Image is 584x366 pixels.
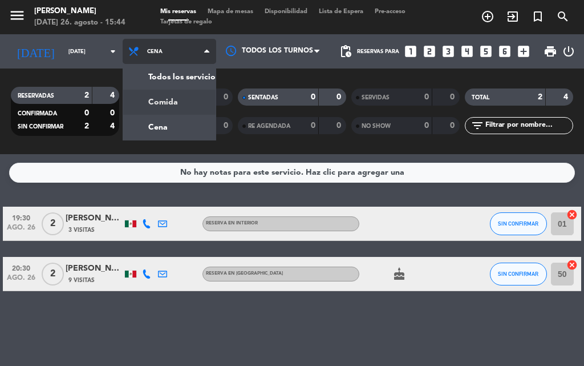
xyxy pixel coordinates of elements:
strong: 0 [84,109,89,117]
span: SENTADAS [248,95,278,100]
div: LOG OUT [562,34,575,69]
i: turned_in_not [531,10,545,23]
strong: 2 [84,122,89,130]
span: Mis reservas [155,9,202,15]
i: arrow_drop_down [106,45,120,58]
span: Mapa de mesas [202,9,259,15]
i: add_box [516,44,531,59]
strong: 0 [224,122,230,130]
strong: 4 [110,91,117,99]
strong: 0 [336,122,343,130]
i: power_settings_new [562,45,575,58]
span: Pre-acceso [369,9,411,15]
span: Disponibilidad [259,9,313,15]
button: SIN CONFIRMAR [490,263,547,285]
span: Reservas para [357,49,399,55]
i: [DATE] [9,40,63,63]
span: SIN CONFIRMAR [498,220,538,227]
i: looks_4 [460,44,474,59]
strong: 0 [311,122,315,130]
span: 2 [42,263,64,285]
a: Cena [123,115,216,140]
i: cancel [566,209,578,220]
i: looks_6 [497,44,512,59]
span: 9 Visitas [68,276,95,285]
i: add_circle_outline [481,10,494,23]
span: print [544,45,557,58]
strong: 2 [84,91,89,99]
span: Cena [147,49,163,55]
span: RESERVA EN INTERIOR [206,221,258,226]
span: SIN CONFIRMAR [18,124,63,130]
i: exit_to_app [506,10,520,23]
div: [DATE] 26. agosto - 15:44 [34,17,125,29]
i: looks_5 [478,44,493,59]
span: SIN CONFIRMAR [498,271,538,277]
strong: 0 [450,93,457,101]
i: menu [9,7,26,24]
span: RE AGENDADA [248,123,290,129]
span: Tarjetas de regalo [155,19,218,25]
div: [PERSON_NAME] [34,6,125,17]
a: Todos los servicios [123,65,216,90]
strong: 0 [424,122,429,130]
strong: 0 [110,109,117,117]
strong: 0 [224,93,230,101]
button: menu [9,7,26,28]
i: looks_two [422,44,437,59]
strong: 0 [311,93,315,101]
div: [PERSON_NAME] [66,212,123,225]
span: SERVIDAS [362,95,390,100]
span: Lista de Espera [313,9,369,15]
span: 3 Visitas [68,226,95,235]
i: looks_3 [441,44,456,59]
strong: 0 [450,122,457,130]
i: filter_list [471,119,484,132]
span: 19:30 [7,211,35,224]
span: 2 [42,212,64,235]
strong: 4 [110,122,117,130]
span: ago. 26 [7,224,35,237]
strong: 0 [424,93,429,101]
span: TOTAL [472,95,489,100]
strong: 4 [563,93,570,101]
strong: 0 [336,93,343,101]
i: cancel [566,259,578,271]
span: RESERVADAS [18,93,54,99]
div: [PERSON_NAME] [66,262,123,275]
span: 20:30 [7,261,35,274]
input: Filtrar por nombre... [484,119,573,132]
i: search [556,10,570,23]
span: RESERVA EN [GEOGRAPHIC_DATA] [206,271,283,276]
div: No hay notas para este servicio. Haz clic para agregar una [180,166,404,179]
a: Comida [123,90,216,115]
button: SIN CONFIRMAR [490,212,547,235]
span: NO SHOW [362,123,391,129]
span: ago. 26 [7,274,35,287]
i: cake [392,267,406,281]
strong: 2 [538,93,542,101]
span: pending_actions [339,45,352,58]
span: CONFIRMADA [18,111,57,116]
i: looks_one [403,44,418,59]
